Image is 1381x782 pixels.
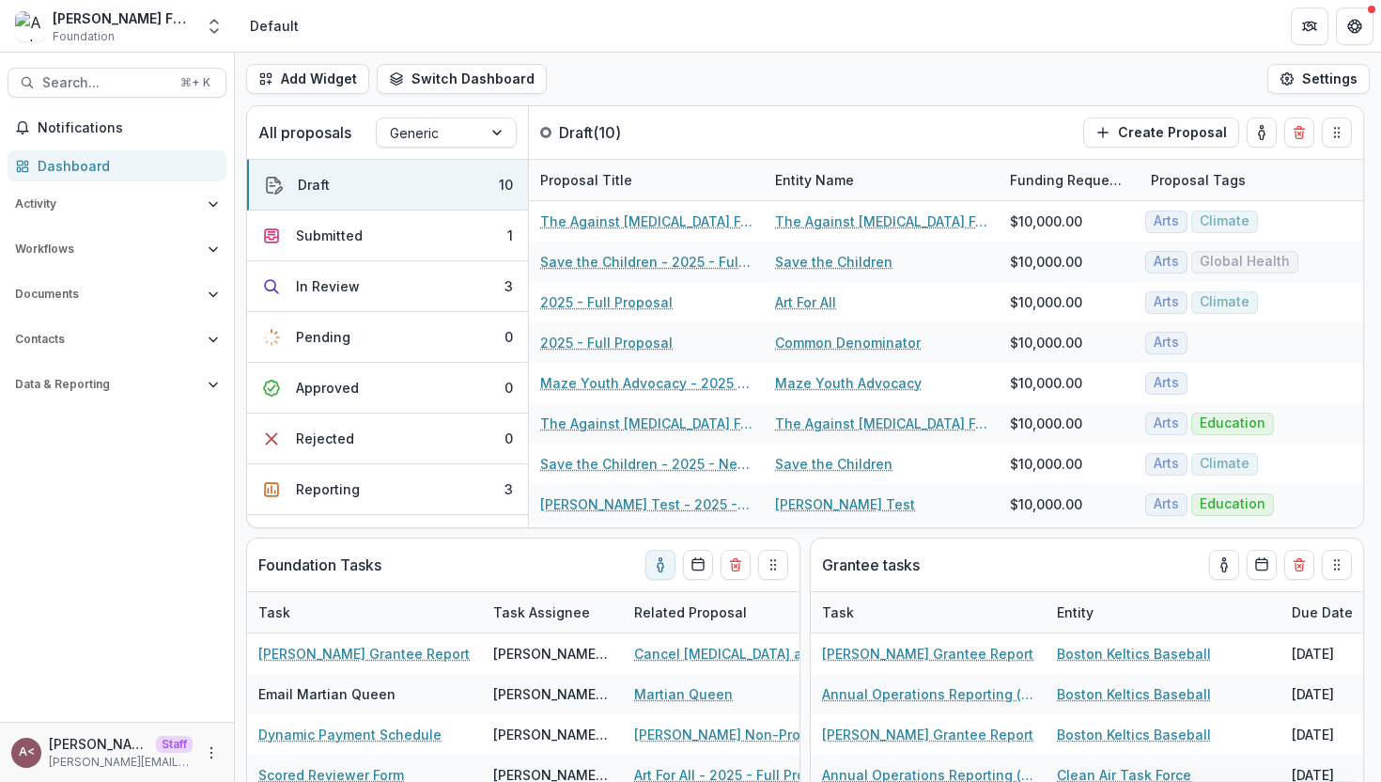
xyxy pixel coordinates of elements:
span: Arts [1154,294,1179,310]
div: Task Assignee [482,592,623,633]
p: Staff [156,736,193,753]
button: Delete card [1284,117,1314,148]
span: Arts [1154,335,1179,351]
span: Contacts [15,333,200,346]
a: Annual Operations Reporting (atw) [822,684,1034,704]
span: Education [1200,496,1265,512]
p: [PERSON_NAME] <[PERSON_NAME][EMAIL_ADDRESS][DOMAIN_NAME]> [49,734,148,754]
p: Draft ( 10 ) [559,121,700,144]
div: Funding Requested [999,160,1140,200]
div: Pending [296,327,350,347]
button: toggle-assigned-to-me [645,550,675,580]
a: Boston Keltics Baseball [1057,725,1211,744]
button: Open entity switcher [201,8,227,45]
div: $10,000.00 [1010,373,1082,393]
div: Submitted [296,226,363,245]
button: Add Widget [246,64,369,94]
span: Activity [15,197,200,211]
button: Pending0 [247,312,528,363]
div: Default [250,16,299,36]
button: Search... [8,68,226,98]
p: Foundation Tasks [258,554,381,576]
span: Foundation [53,28,115,45]
div: Rejected [296,429,354,448]
span: Climate [1200,456,1249,472]
div: Task [247,602,302,622]
a: Boston Keltics Baseball [1057,644,1211,664]
a: 2025 - Full Proposal [540,333,673,352]
a: [PERSON_NAME] Non-Profit - 2024 - Hackathon Form [634,725,846,744]
span: Arts [1154,375,1179,391]
a: Save the Children - 2025 - Full Proposal [540,252,753,272]
a: [PERSON_NAME] Grantee Report [822,725,1033,744]
span: Notifications [38,120,219,136]
div: Entity Name [764,160,999,200]
a: Common Denominator [775,333,921,352]
button: More [200,742,223,764]
span: Arts [1154,254,1179,270]
span: Arts [1154,456,1179,472]
div: $10,000.00 [1010,414,1082,433]
div: 0 [504,327,513,347]
div: Task [247,592,482,633]
span: Workflows [15,242,200,256]
a: Boston Keltics Baseball [1057,684,1211,704]
p: Email Martian Queen [258,684,396,704]
div: Due Date [1280,602,1364,622]
div: Related Proposal [623,592,858,633]
span: Arts [1154,415,1179,431]
div: Proposal Title [529,160,764,200]
div: Task Assignee [482,602,601,622]
button: Reporting3 [247,464,528,515]
button: Draft10 [247,160,528,211]
div: 1 [507,226,513,245]
span: Education [1200,415,1265,431]
div: Draft [298,175,330,195]
div: Task [811,602,865,622]
div: [PERSON_NAME] <[PERSON_NAME][EMAIL_ADDRESS][DOMAIN_NAME]> [493,725,612,744]
button: Drag [1322,550,1352,580]
button: Open Contacts [8,324,226,354]
div: Approved [296,378,359,398]
div: Andrew Clegg <andrew@trytemelio.com> [19,746,35,759]
a: 2025 - Full Proposal [540,292,673,312]
p: [PERSON_NAME][EMAIL_ADDRESS][DOMAIN_NAME] [49,754,193,771]
div: Entity Name [764,170,865,190]
div: Reporting [296,479,360,499]
div: $10,000.00 [1010,252,1082,272]
a: Art For All [775,292,836,312]
a: Dynamic Payment Schedule [258,725,442,744]
button: Get Help [1336,8,1373,45]
span: Climate [1200,213,1249,229]
a: Save the Children - 2025 - New form [540,454,753,474]
div: $10,000.00 [1010,292,1082,312]
a: The Against [MEDICAL_DATA] Foundation [775,414,987,433]
button: Switch Dashboard [377,64,547,94]
button: Notifications [8,113,226,143]
nav: breadcrumb [242,12,306,39]
button: Approved0 [247,363,528,414]
div: Proposal Tags [1140,160,1374,200]
a: Dashboard [8,150,226,181]
div: $10,000.00 [1010,494,1082,514]
div: 3 [504,276,513,296]
div: 10 [499,175,513,195]
span: Arts [1154,496,1179,512]
a: The Against [MEDICAL_DATA] Foundation - 2025 - New form [540,414,753,433]
button: Rejected0 [247,414,528,464]
span: Arts [1154,213,1179,229]
button: Drag [1322,117,1352,148]
a: [PERSON_NAME] Test - 2025 - Sample Grant Form [540,494,753,514]
a: [PERSON_NAME] Grantee Report [258,644,470,664]
div: 0 [504,378,513,398]
div: $10,000.00 [1010,333,1082,352]
div: [PERSON_NAME] <[PERSON_NAME][EMAIL_ADDRESS][DOMAIN_NAME]> [493,684,612,704]
button: toggle-assigned-to-me [1247,117,1277,148]
div: Related Proposal [623,602,758,622]
button: Settings [1267,64,1370,94]
div: Entity [1046,602,1105,622]
a: [PERSON_NAME] Test [775,494,915,514]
